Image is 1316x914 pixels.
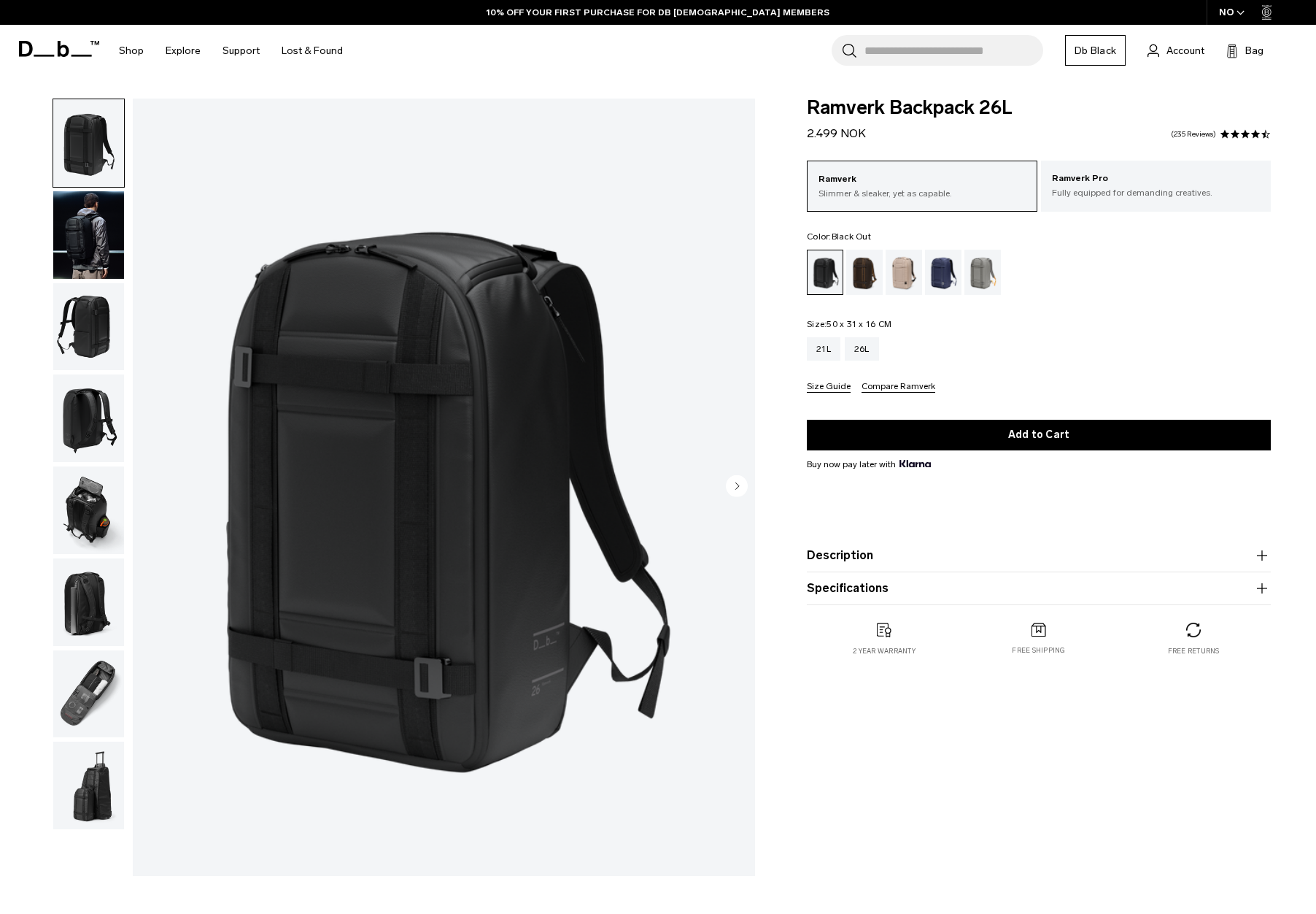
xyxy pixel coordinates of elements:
[133,99,755,876] img: Ramverk Backpack 26L Black Out
[1052,186,1261,199] p: Fully equipped for demanding creatives.
[53,283,124,371] img: Ramverk Backpack 26L Black Out
[832,231,871,242] span: Black Out
[1147,42,1204,59] a: Account
[818,172,1026,187] p: Ramverk
[1052,172,1261,186] p: Ramverk Pro
[53,558,124,646] img: Ramverk Backpack 26L Black Out
[53,283,125,372] button: Ramverk Backpack 26L Black Out
[53,191,124,279] img: Ramverk Backpack 26L Black Out
[726,475,748,499] button: Next slide
[1245,43,1263,58] span: Bag
[133,99,755,876] li: 1 / 8
[1166,43,1204,58] span: Account
[807,250,843,295] a: Black Out
[53,558,125,647] button: Ramverk Backpack 26L Black Out
[53,99,124,187] img: Ramverk Backpack 26L Black Out
[1065,35,1126,66] a: Db Black
[53,466,124,554] img: Ramverk Backpack 26L Black Out
[964,250,1001,295] a: Sand Grey
[818,187,1026,200] p: Slimmer & sleaker, yet as capable.
[53,191,125,280] button: Ramverk Backpack 26L Black Out
[846,250,883,295] a: Espresso
[1168,646,1220,656] p: Free returns
[53,375,124,462] img: Ramverk Backpack 26L Black Out
[807,580,1271,597] button: Specifications
[53,99,125,188] button: Ramverk Backpack 26L Black Out
[53,650,125,739] button: Ramverk Backpack 26L Black Out
[807,420,1271,450] button: Add to Cart
[53,466,125,555] button: Ramverk Backpack 26L Black Out
[862,382,935,393] button: Compare Ramverk
[807,126,866,140] span: 2.499 NOK
[807,547,1271,564] button: Description
[807,320,891,329] legend: Size:
[1041,161,1272,210] a: Ramverk Pro Fully equipped for demanding creatives.
[53,374,125,463] button: Ramverk Backpack 26L Black Out
[807,337,840,361] a: 21L
[53,742,124,829] img: Ramverk Backpack 26L Black Out
[282,25,343,77] a: Lost & Found
[845,337,879,361] a: 26L
[53,650,124,738] img: Ramverk Backpack 26L Black Out
[119,25,144,77] a: Shop
[807,232,871,241] legend: Color:
[53,741,125,830] button: Ramverk Backpack 26L Black Out
[899,460,931,467] img: {"height" => 20, "alt" => "Klarna"}
[807,382,851,393] button: Size Guide
[886,250,922,295] a: Fogbow Beige
[853,646,916,656] p: 2 year warranty
[807,99,1271,118] span: Ramverk Backpack 26L
[827,319,891,329] span: 50 x 31 x 16 CM
[1171,131,1216,138] a: 235 reviews
[925,250,961,295] a: Blue Hour
[807,458,931,471] span: Buy now pay later with
[222,25,260,77] a: Support
[487,6,829,19] a: 10% OFF YOUR FIRST PURCHASE FOR DB [DEMOGRAPHIC_DATA] MEMBERS
[1012,645,1065,656] p: Free shipping
[108,25,354,77] nav: Main Navigation
[1226,42,1263,59] button: Bag
[166,25,201,77] a: Explore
